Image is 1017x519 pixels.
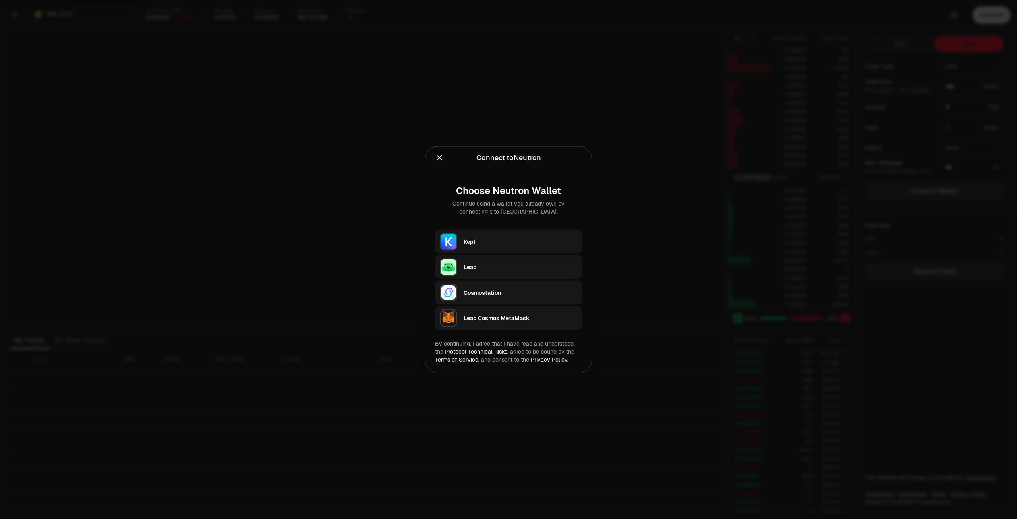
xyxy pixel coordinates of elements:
img: Keplr [441,233,456,249]
div: Leap Cosmos MetaMask [464,314,577,322]
a: Protocol Technical Risks, [445,348,508,355]
img: Cosmostation [441,284,456,300]
div: Choose Neutron Wallet [441,185,576,196]
img: Leap Cosmos MetaMask [441,310,456,326]
div: Cosmostation [464,288,577,296]
img: Leap [441,259,456,275]
button: CosmostationCosmostation [435,280,582,304]
button: Close [435,152,444,163]
div: Leap [464,263,577,271]
a: Privacy Policy. [531,356,568,363]
button: LeapLeap [435,255,582,279]
div: By continuing, I agree that I have read and understood the agree to be bound by the and consent t... [435,339,582,363]
div: Connect to Neutron [476,152,541,163]
div: Keplr [464,237,577,245]
button: KeplrKeplr [435,229,582,253]
button: Leap Cosmos MetaMaskLeap Cosmos MetaMask [435,306,582,330]
div: Continue using a wallet you already own by connecting it to [GEOGRAPHIC_DATA]. [441,199,576,215]
a: Terms of Service, [435,356,479,363]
